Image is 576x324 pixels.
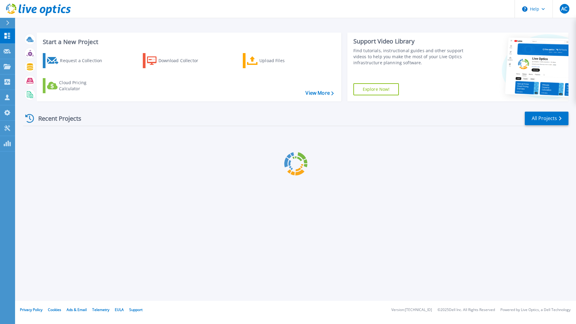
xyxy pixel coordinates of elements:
div: Request a Collection [60,55,108,67]
a: All Projects [525,112,568,125]
div: Find tutorials, instructional guides and other support videos to help you make the most of your L... [353,48,466,66]
div: Download Collector [158,55,207,67]
h3: Start a New Project [43,39,333,45]
div: Recent Projects [23,111,89,126]
div: Support Video Library [353,37,466,45]
a: EULA [115,307,124,312]
a: Cookies [48,307,61,312]
a: Upload Files [243,53,310,68]
a: Telemetry [92,307,109,312]
li: Powered by Live Optics, a Dell Technology [500,308,571,312]
div: Upload Files [259,55,308,67]
a: Download Collector [143,53,210,68]
li: Version: [TECHNICAL_ID] [391,308,432,312]
a: Privacy Policy [20,307,42,312]
li: © 2025 Dell Inc. All Rights Reserved [437,308,495,312]
a: View More [305,90,333,96]
a: Explore Now! [353,83,399,95]
div: Cloud Pricing Calculator [59,80,107,92]
a: Request a Collection [43,53,110,68]
span: AC [561,6,567,11]
a: Support [129,307,142,312]
a: Ads & Email [67,307,87,312]
a: Cloud Pricing Calculator [43,78,110,93]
